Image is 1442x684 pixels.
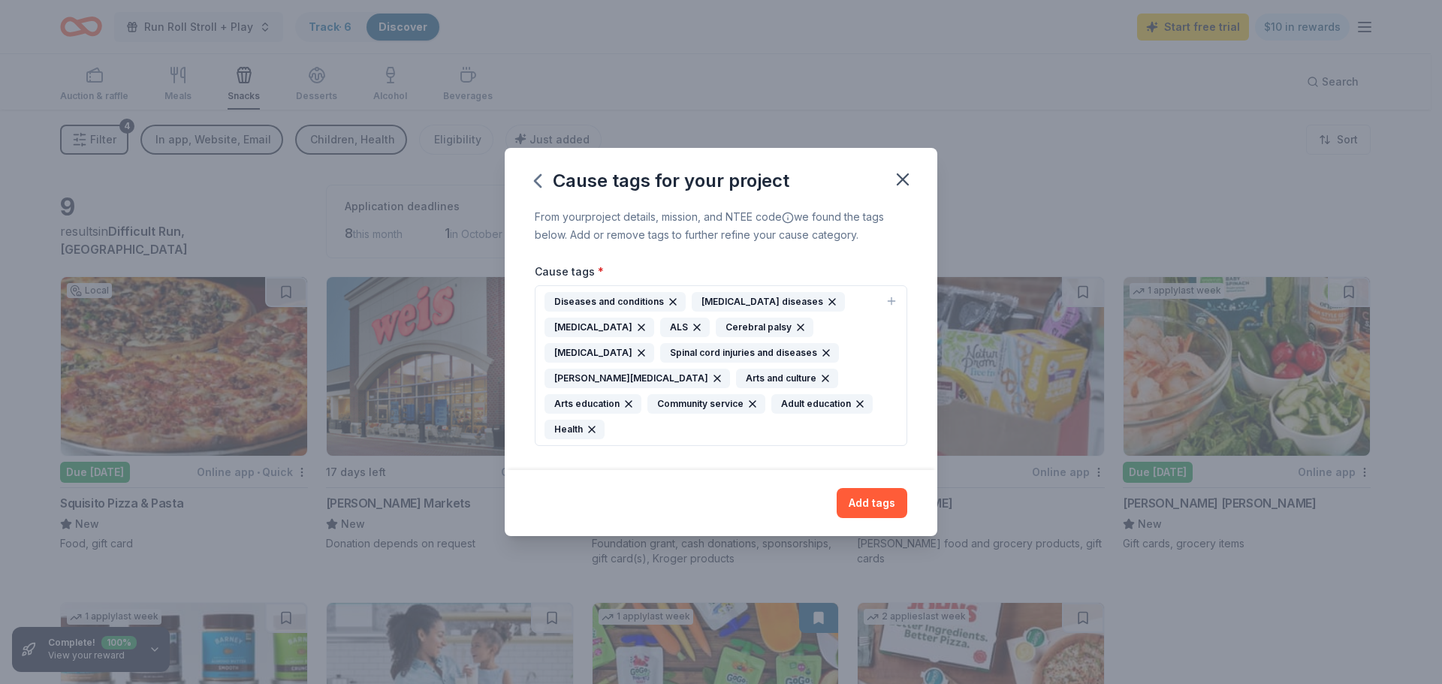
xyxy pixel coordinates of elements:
[660,343,839,363] div: Spinal cord injuries and diseases
[535,208,907,244] div: From your project details, mission, and NTEE code we found the tags below. Add or remove tags to ...
[545,318,654,337] div: [MEDICAL_DATA]
[545,394,641,414] div: Arts education
[535,285,907,446] button: Diseases and conditions[MEDICAL_DATA] diseases[MEDICAL_DATA]ALSCerebral palsy[MEDICAL_DATA]Spinal...
[545,343,654,363] div: [MEDICAL_DATA]
[692,292,845,312] div: [MEDICAL_DATA] diseases
[771,394,873,414] div: Adult education
[545,369,730,388] div: [PERSON_NAME][MEDICAL_DATA]
[716,318,813,337] div: Cerebral palsy
[736,369,838,388] div: Arts and culture
[535,264,604,279] label: Cause tags
[545,292,686,312] div: Diseases and conditions
[660,318,710,337] div: ALS
[535,169,789,193] div: Cause tags for your project
[647,394,765,414] div: Community service
[545,420,605,439] div: Health
[837,488,907,518] button: Add tags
